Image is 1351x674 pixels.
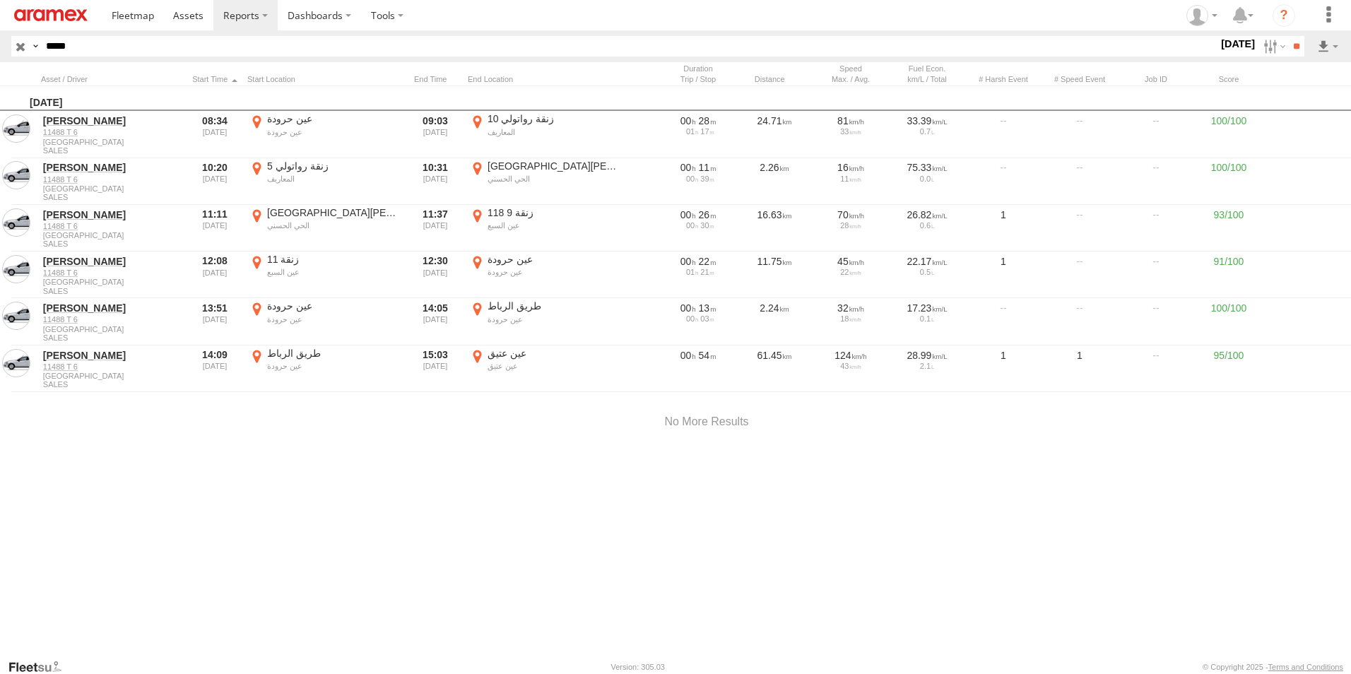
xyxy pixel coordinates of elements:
[43,175,180,184] a: 11488 T 6
[818,175,884,183] div: 11
[1121,74,1191,84] div: Job ID
[818,161,884,174] div: 16
[267,267,401,277] div: عين السبع
[2,208,30,237] a: View Asset in Asset Management
[968,253,1039,297] div: 1
[43,255,180,268] a: [PERSON_NAME]
[267,253,401,266] div: زنقة 11
[1273,4,1295,27] i: ?
[894,268,960,276] div: 0.5
[894,161,960,174] div: 75.33
[408,253,462,297] div: 12:30 [DATE]
[739,74,810,84] div: Click to Sort
[818,208,884,221] div: 70
[43,138,180,146] span: [GEOGRAPHIC_DATA]
[699,209,716,220] span: 26
[665,255,731,268] div: [1365s] 19/08/2025 12:08 - 19/08/2025 12:30
[43,349,180,362] a: [PERSON_NAME]
[894,127,960,136] div: 0.7
[43,314,180,324] a: 11488 T 6
[8,660,73,674] a: Visit our Website
[665,349,731,362] div: [3250s] 19/08/2025 14:09 - 19/08/2025 15:03
[2,255,30,283] a: View Asset in Asset Management
[818,268,884,276] div: 22
[488,267,621,277] div: عين حرودة
[699,162,716,173] span: 11
[247,253,403,297] label: Click to View Event Location
[1197,112,1261,156] div: 100/100
[43,268,180,278] a: 11488 T 6
[686,268,698,276] span: 01
[408,74,462,84] div: Click to Sort
[43,325,180,333] span: [GEOGRAPHIC_DATA]
[739,112,810,156] div: 24.71
[1316,36,1340,57] label: Export results as...
[267,361,401,371] div: عين حرودة
[894,175,960,183] div: 0.0
[894,349,960,362] div: 28.99
[188,206,242,250] div: 11:11 [DATE]
[699,115,716,126] span: 28
[43,208,180,221] a: [PERSON_NAME]
[680,256,696,267] span: 00
[2,302,30,330] a: View Asset in Asset Management
[408,206,462,250] div: 11:37 [DATE]
[2,161,30,189] a: View Asset in Asset Management
[488,160,621,172] div: [GEOGRAPHIC_DATA][PERSON_NAME]
[894,114,960,127] div: 33.39
[247,347,403,391] label: Click to View Event Location
[247,300,403,343] label: Click to View Event Location
[247,206,403,250] label: Click to View Event Location
[1197,347,1261,391] div: 95/100
[1044,347,1115,391] div: 1
[267,220,401,230] div: الحي الحسني
[30,36,41,57] label: Search Query
[41,74,182,84] div: Click to Sort
[739,206,810,250] div: 16.63
[739,347,810,391] div: 61.45
[43,114,180,127] a: [PERSON_NAME]
[247,112,403,156] label: Click to View Event Location
[611,663,665,671] div: Version: 305.03
[894,314,960,323] div: 0.1
[43,380,180,389] span: Filter Results to this Group
[818,314,884,323] div: 18
[43,127,180,137] a: 11488 T 6
[488,347,621,360] div: عين عتيق
[680,209,696,220] span: 00
[818,127,884,136] div: 33
[968,206,1039,250] div: 1
[1258,36,1288,57] label: Search Filter Options
[267,347,401,360] div: طريق الرباط
[267,300,401,312] div: عين حرودة
[188,300,242,343] div: 13:51 [DATE]
[408,300,462,343] div: 14:05 [DATE]
[43,221,180,231] a: 11488 T 6
[739,253,810,297] div: 11.75
[894,208,960,221] div: 26.82
[43,231,180,240] span: [GEOGRAPHIC_DATA]
[488,127,621,137] div: المعاريف
[488,300,621,312] div: طريق الرباط
[43,278,180,286] span: [GEOGRAPHIC_DATA]
[699,256,716,267] span: 22
[2,349,30,377] a: View Asset in Asset Management
[680,350,696,361] span: 00
[2,114,30,143] a: View Asset in Asset Management
[488,206,621,219] div: 118 زنقة 9
[188,160,242,203] div: 10:20 [DATE]
[1268,663,1343,671] a: Terms and Conditions
[700,314,714,323] span: 03
[468,112,623,156] label: Click to View Event Location
[968,347,1039,391] div: 1
[665,161,731,174] div: [668s] 19/08/2025 10:20 - 19/08/2025 10:31
[267,314,401,324] div: عين حرودة
[700,175,714,183] span: 39
[188,112,242,156] div: 08:34 [DATE]
[699,302,716,314] span: 13
[686,127,698,136] span: 01
[686,314,698,323] span: 00
[818,349,884,362] div: 124
[1197,206,1261,250] div: 93/100
[43,287,180,295] span: Filter Results to this Group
